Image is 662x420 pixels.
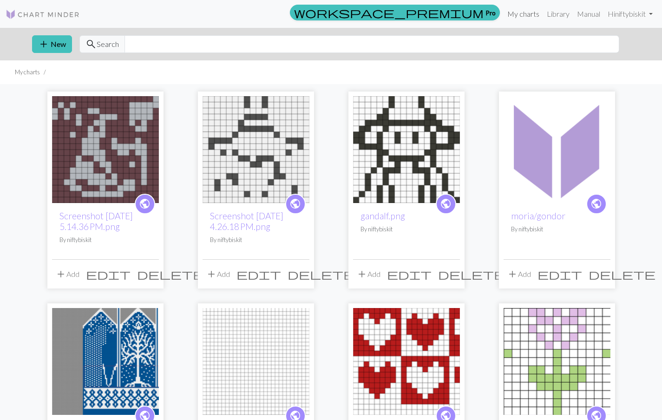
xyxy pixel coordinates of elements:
a: Screenshot [DATE] 4.26.18 PM.png [210,210,283,232]
a: My charts [504,5,543,23]
button: Edit [233,265,284,283]
a: public [135,194,155,214]
button: Edit [384,265,435,283]
i: public [289,195,301,213]
i: Edit [236,269,281,280]
a: public [436,194,456,214]
img: gandalf.png [353,96,460,203]
span: public [590,197,602,211]
span: public [139,197,151,211]
i: public [590,195,602,213]
img: tree of gondor [52,308,159,415]
span: edit [537,268,582,281]
i: Edit [86,269,131,280]
span: workspace_premium [294,6,484,19]
a: public [285,194,306,214]
img: moria/gondor [504,96,610,203]
span: public [440,197,452,211]
span: add [356,268,367,281]
p: By niftybiskit [360,225,452,234]
button: New [32,35,72,53]
span: edit [236,268,281,281]
span: delete [137,268,204,281]
span: edit [387,268,432,281]
button: Delete [134,265,207,283]
a: Screenshot 2025-09-03 at 5.14.36 PM.png [52,144,159,153]
span: delete [589,268,655,281]
span: add [206,268,217,281]
a: Pro [290,5,500,20]
img: Screenshot 2025-09-03 at 5.14.36 PM.png [52,96,159,203]
span: add [38,38,49,51]
a: tree of gondor [52,356,159,365]
i: public [139,195,151,213]
a: Library [543,5,573,23]
img: hearts [353,308,460,415]
a: Hiniftybiskit [604,5,656,23]
button: Add [52,265,83,283]
p: By niftybiskit [59,236,151,244]
a: lavender [504,356,610,365]
span: edit [86,268,131,281]
p: By niftybiskit [210,236,302,244]
a: Manual [573,5,604,23]
span: delete [288,268,354,281]
span: add [507,268,518,281]
button: Add [203,265,233,283]
a: feminism yknow [203,356,309,365]
button: Add [353,265,384,283]
button: Delete [585,265,659,283]
button: Edit [83,265,134,283]
span: add [55,268,66,281]
span: public [289,197,301,211]
a: Screenshot 2025-09-01 at 4.26.18 PM.png [203,144,309,153]
span: search [85,38,97,51]
img: feminism yknow [203,308,309,415]
i: Edit [387,269,432,280]
span: Search [97,39,119,50]
button: Delete [284,265,358,283]
a: moria/gondor [504,144,610,153]
img: Screenshot 2025-09-01 at 4.26.18 PM.png [203,96,309,203]
a: hearts [353,356,460,365]
i: public [440,195,452,213]
a: public [586,194,607,214]
p: By niftybiskit [511,225,603,234]
a: gandalf.png [353,144,460,153]
li: My charts [15,68,40,77]
button: Add [504,265,534,283]
i: Edit [537,269,582,280]
button: Edit [534,265,585,283]
img: Logo [6,9,80,20]
a: gandalf.png [360,210,405,221]
a: Screenshot [DATE] 5.14.36 PM.png [59,210,133,232]
img: lavender [504,308,610,415]
a: moria/gondor [511,210,565,221]
span: delete [438,268,505,281]
button: Delete [435,265,508,283]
